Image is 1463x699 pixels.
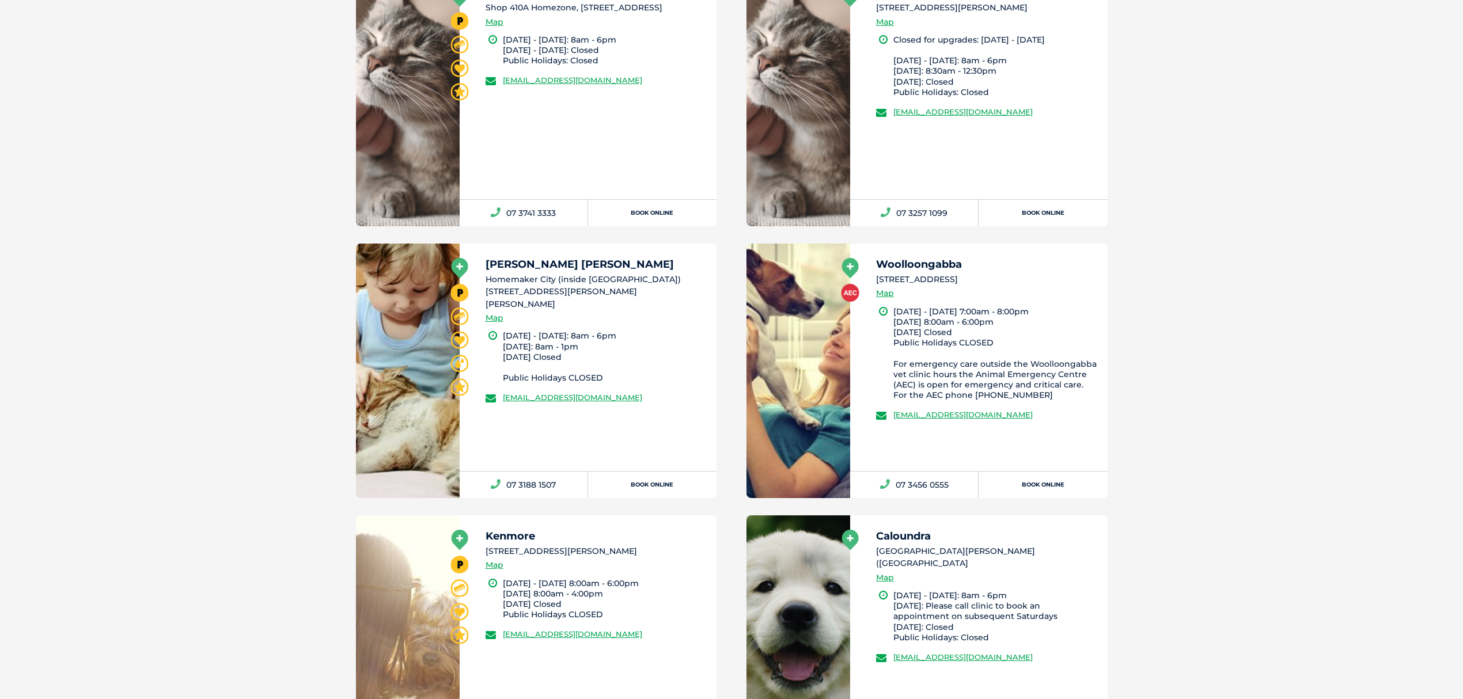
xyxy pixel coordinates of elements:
li: [STREET_ADDRESS][PERSON_NAME] [486,545,707,557]
li: [DATE] - [DATE] 7:00am - 8:00pm [DATE] 8:00am - 6:00pm [DATE] Closed Public Holidays CLOSED For e... [893,306,1097,401]
li: [DATE] - [DATE]: 8am - 6pm [DATE]: Please call clinic to book an appointment on subsequent Saturd... [893,590,1097,643]
a: [EMAIL_ADDRESS][DOMAIN_NAME] [503,75,642,85]
li: Closed for upgrades: [DATE] - [DATE] [DATE] - [DATE]: 8am - 6pm [DATE]: 8:30am - 12:30pm [DATE]: ... [893,35,1097,97]
h5: Woolloongabba [876,259,1097,269]
a: 07 3456 0555 [850,472,979,498]
a: [EMAIL_ADDRESS][DOMAIN_NAME] [503,629,642,639]
a: Book Online [588,472,717,498]
li: [STREET_ADDRESS][PERSON_NAME] [876,2,1097,14]
h5: Kenmore [486,531,707,541]
a: [EMAIL_ADDRESS][DOMAIN_NAME] [893,107,1033,116]
li: Homemaker City (inside [GEOGRAPHIC_DATA]) [STREET_ADDRESS][PERSON_NAME][PERSON_NAME] [486,273,707,310]
a: Book Online [588,200,717,226]
a: Map [486,559,503,572]
a: [EMAIL_ADDRESS][DOMAIN_NAME] [503,393,642,402]
a: [EMAIL_ADDRESS][DOMAIN_NAME] [893,410,1033,419]
a: 07 3741 3333 [460,200,588,226]
a: Map [486,311,503,325]
a: Map [876,16,894,29]
a: Map [876,287,894,300]
h5: [PERSON_NAME] [PERSON_NAME] [486,259,707,269]
li: [DATE] - [DATE]: 8am - 6pm [DATE]: 8am - 1pm [DATE] Closed Public Holidays CLOSED [503,330,707,383]
a: [EMAIL_ADDRESS][DOMAIN_NAME] [893,652,1033,662]
li: Shop 410A Homezone, [STREET_ADDRESS] [486,2,707,14]
li: [DATE] - [DATE] 8:00am - 6:00pm [DATE] 8:00am - 4:00pm [DATE] Closed Public Holidays CLOSED [503,578,707,620]
li: [DATE] - [DATE]: 8am - 6pm [DATE] - [DATE]: Closed Public Holidays: Closed [503,35,707,66]
a: 07 3188 1507 [460,472,588,498]
li: [GEOGRAPHIC_DATA][PERSON_NAME] ([GEOGRAPHIC_DATA] [876,545,1097,570]
li: [STREET_ADDRESS] [876,273,1097,286]
a: Book Online [979,472,1107,498]
a: Book Online [979,200,1107,226]
h5: Caloundra [876,531,1097,541]
a: Map [876,571,894,584]
a: 07 3257 1099 [850,200,979,226]
a: Map [486,16,503,29]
